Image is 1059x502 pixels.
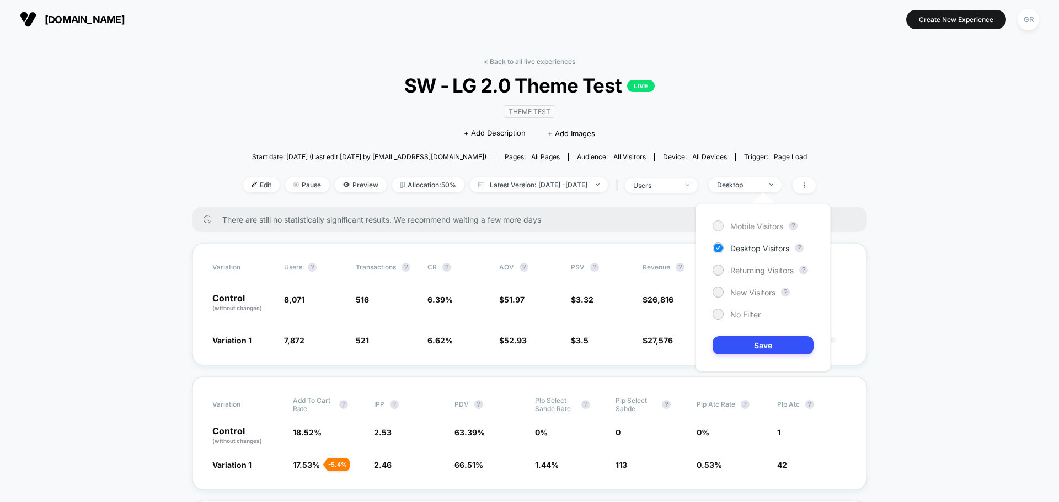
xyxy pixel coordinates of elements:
[374,460,392,469] span: 2.46
[730,266,794,275] span: Returning Visitors
[454,460,483,469] span: 66.51 %
[744,153,807,161] div: Trigger:
[454,428,485,437] span: 63.39 %
[577,153,646,161] div: Audience:
[427,295,453,304] span: 6.39 %
[470,177,608,192] span: Latest Version: [DATE] - [DATE]
[730,222,783,231] span: Mobile Visitors
[730,244,789,253] span: Desktop Visitors
[662,400,671,409] button: ?
[717,181,761,189] div: Desktop
[212,427,282,445] p: Control
[643,263,670,271] span: Revenue
[484,57,575,66] a: < Back to all live experiences
[442,263,451,272] button: ?
[576,295,593,304] span: 3.32
[781,288,790,296] button: ?
[596,183,600,186] img: end
[713,336,814,354] button: Save
[535,460,559,469] span: 1.44 %
[535,428,548,437] span: 0 %
[576,336,589,345] span: 3.5
[478,182,484,187] img: calendar
[427,336,453,345] span: 6.62 %
[222,215,844,224] span: There are still no statistically significant results. We recommend waiting a few more days
[571,263,585,271] span: PSV
[284,336,304,345] span: 7,872
[402,263,410,272] button: ?
[571,295,593,304] span: $
[284,295,304,304] span: 8,071
[648,295,673,304] span: 26,816
[613,153,646,161] span: All Visitors
[531,153,560,161] span: all pages
[293,396,334,413] span: Add To Cart Rate
[325,458,350,471] div: - 5.4 %
[392,177,464,192] span: Allocation: 50%
[730,288,775,297] span: New Visitors
[777,428,780,437] span: 1
[697,400,735,408] span: Plp Atc Rate
[17,10,128,28] button: [DOMAIN_NAME]
[648,336,673,345] span: 27,576
[504,295,525,304] span: 51.97
[1014,8,1042,31] button: GR
[805,400,814,409] button: ?
[356,336,369,345] span: 521
[212,305,262,311] span: (without changes)
[339,400,348,409] button: ?
[789,222,798,230] button: ?
[697,428,709,437] span: 0 %
[906,10,1006,29] button: Create New Experience
[571,336,589,345] span: $
[505,153,560,161] div: Pages:
[335,177,387,192] span: Preview
[374,428,392,437] span: 2.53
[212,460,252,469] span: Variation 1
[243,177,280,192] span: Edit
[613,177,625,193] span: |
[20,11,36,28] img: Visually logo
[308,263,317,272] button: ?
[535,396,576,413] span: Plp Select Sahde Rate
[654,153,735,161] span: Device:
[284,263,302,271] span: users
[356,295,369,304] span: 516
[686,184,689,186] img: end
[499,295,525,304] span: $
[769,183,773,186] img: end
[777,400,800,408] span: Plp Atc
[212,263,273,272] span: Variation
[400,182,405,188] img: rebalance
[272,74,787,97] span: SW - LG 2.0 Theme Test
[643,336,673,345] span: $
[633,181,677,190] div: users
[616,396,656,413] span: Plp Select Sahde
[464,128,526,139] span: + Add Description
[627,80,655,92] p: LIVE
[293,428,322,437] span: 18.52 %
[212,336,252,345] span: Variation 1
[252,153,486,161] span: Start date: [DATE] (Last edit [DATE] by [EMAIL_ADDRESS][DOMAIN_NAME])
[581,400,590,409] button: ?
[730,310,761,319] span: No Filter
[774,153,807,161] span: Page Load
[697,460,722,469] span: 0.53 %
[293,460,320,469] span: 17.53 %
[454,400,469,408] span: PDV
[520,263,528,272] button: ?
[616,428,621,437] span: 0
[293,182,299,187] img: end
[285,177,329,192] span: Pause
[212,438,262,444] span: (without changes)
[374,400,384,408] span: IPP
[427,263,437,271] span: CR
[799,266,808,274] button: ?
[504,105,555,118] span: Theme Test
[1018,9,1039,30] div: GR
[356,263,396,271] span: Transactions
[504,336,527,345] span: 52.93
[212,294,273,312] p: Control
[45,14,125,25] span: [DOMAIN_NAME]
[676,263,684,272] button: ?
